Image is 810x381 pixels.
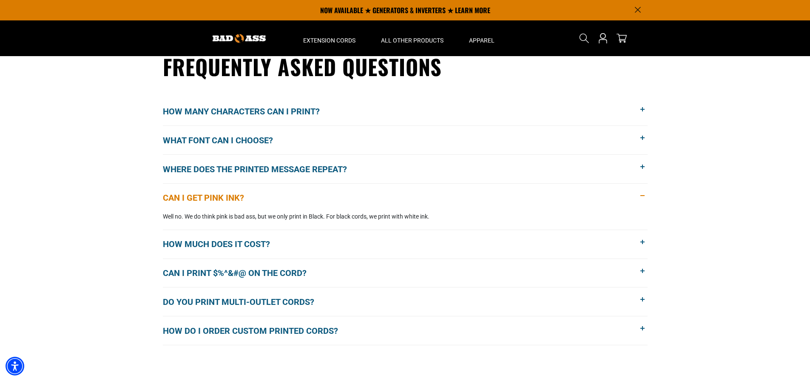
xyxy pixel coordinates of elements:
button: What font can I choose? [163,126,648,154]
span: How many characters can I print? [163,105,333,118]
span: What font can I choose? [163,134,286,147]
button: Can I get pink ink? [163,184,648,212]
summary: Extension Cords [290,20,368,56]
summary: Apparel [456,20,507,56]
a: cart [615,33,628,43]
summary: All Other Products [368,20,456,56]
button: Can I print $%^&#@ on the cord? [163,259,648,287]
span: Can I print $%^&#@ on the cord? [163,267,319,279]
button: Where does the printed message repeat? [163,155,648,183]
span: All Other Products [381,37,443,44]
span: Apparel [469,37,495,44]
div: Accessibility Menu [6,357,24,375]
a: Open this option [596,20,610,56]
span: How much does it cost? [163,238,283,250]
button: How do I order custom printed cords? [163,316,648,345]
button: Do you print multi-outlet cords? [163,287,648,316]
summary: Search [577,31,591,45]
span: Where does the printed message repeat? [163,163,360,176]
h2: Frequently Asked Questions [163,53,648,80]
p: Well no. We do think pink is bad ass, but we only print in Black. For black cords, we print with ... [163,212,648,221]
span: How do I order custom printed cords? [163,324,351,337]
span: Extension Cords [303,37,355,44]
button: How much does it cost? [163,230,648,259]
span: Do you print multi-outlet cords? [163,296,327,308]
img: Bad Ass Extension Cords [213,34,266,43]
span: Can I get pink ink? [163,191,257,204]
button: How many characters can I print? [163,97,648,126]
